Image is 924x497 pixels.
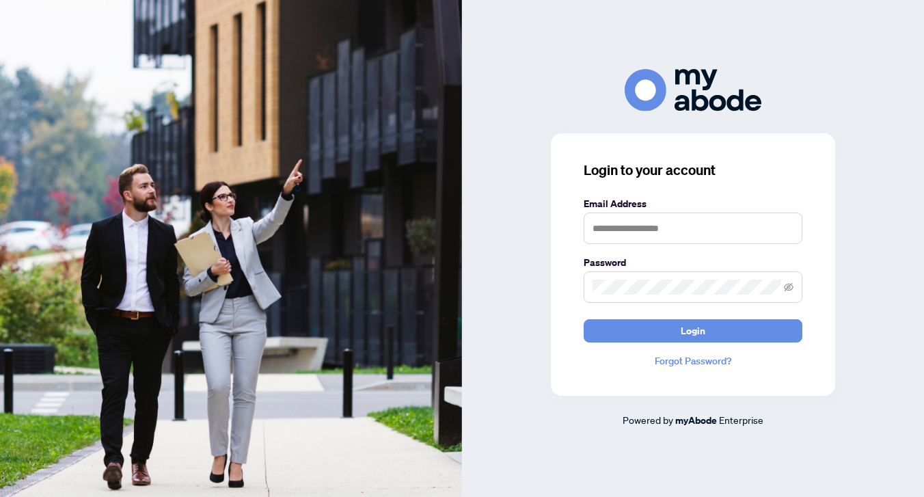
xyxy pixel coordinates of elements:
span: Powered by [623,414,673,426]
span: eye-invisible [784,282,793,292]
img: ma-logo [625,69,761,111]
span: Login [681,320,705,342]
a: Forgot Password? [584,353,802,368]
h3: Login to your account [584,161,802,180]
button: Login [584,319,802,342]
label: Password [584,255,802,270]
label: Email Address [584,196,802,211]
a: myAbode [675,413,717,428]
span: Enterprise [719,414,763,426]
